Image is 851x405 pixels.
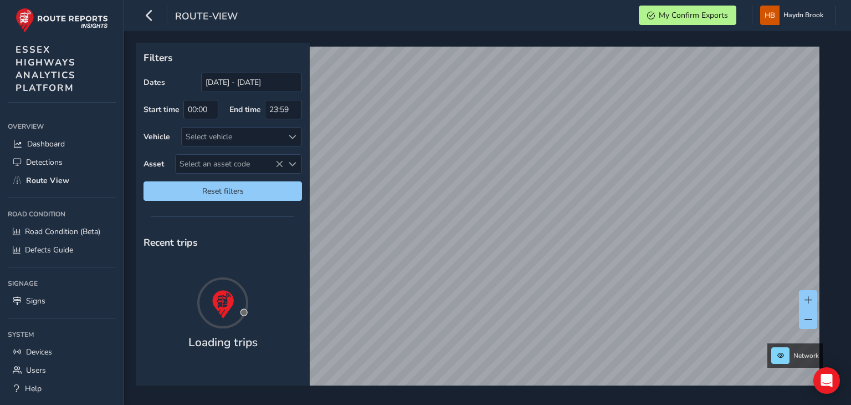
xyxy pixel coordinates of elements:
[793,351,819,360] span: Network
[760,6,827,25] button: Haydn Brook
[143,131,170,142] label: Vehicle
[143,77,165,88] label: Dates
[143,104,180,115] label: Start time
[8,135,116,153] a: Dashboard
[182,128,283,146] div: Select vehicle
[659,10,728,21] span: My Confirm Exports
[229,104,261,115] label: End time
[27,139,65,149] span: Dashboard
[25,226,100,237] span: Road Condition (Beta)
[152,186,294,196] span: Reset filters
[8,171,116,190] a: Route View
[8,361,116,379] a: Users
[143,236,198,249] span: Recent trips
[26,347,52,357] span: Devices
[8,118,116,135] div: Overview
[760,6,780,25] img: diamond-layout
[813,367,840,394] div: Open Intercom Messenger
[8,153,116,171] a: Detections
[639,6,736,25] button: My Confirm Exports
[8,275,116,292] div: Signage
[283,155,301,173] div: Select an asset code
[26,296,45,306] span: Signs
[8,379,116,398] a: Help
[188,336,258,350] h4: Loading trips
[783,6,823,25] span: Haydn Brook
[8,326,116,343] div: System
[143,181,302,201] button: Reset filters
[26,365,46,376] span: Users
[26,175,69,186] span: Route View
[8,206,116,222] div: Road Condition
[8,222,116,241] a: Road Condition (Beta)
[8,292,116,310] a: Signs
[176,155,283,173] span: Select an asset code
[25,245,73,255] span: Defects Guide
[143,159,164,169] label: Asset
[16,8,108,33] img: rr logo
[16,43,76,94] span: ESSEX HIGHWAYS ANALYTICS PLATFORM
[175,9,238,25] span: route-view
[8,343,116,361] a: Devices
[8,241,116,259] a: Defects Guide
[143,50,302,65] p: Filters
[140,47,819,398] canvas: Map
[25,383,42,394] span: Help
[26,157,63,168] span: Detections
